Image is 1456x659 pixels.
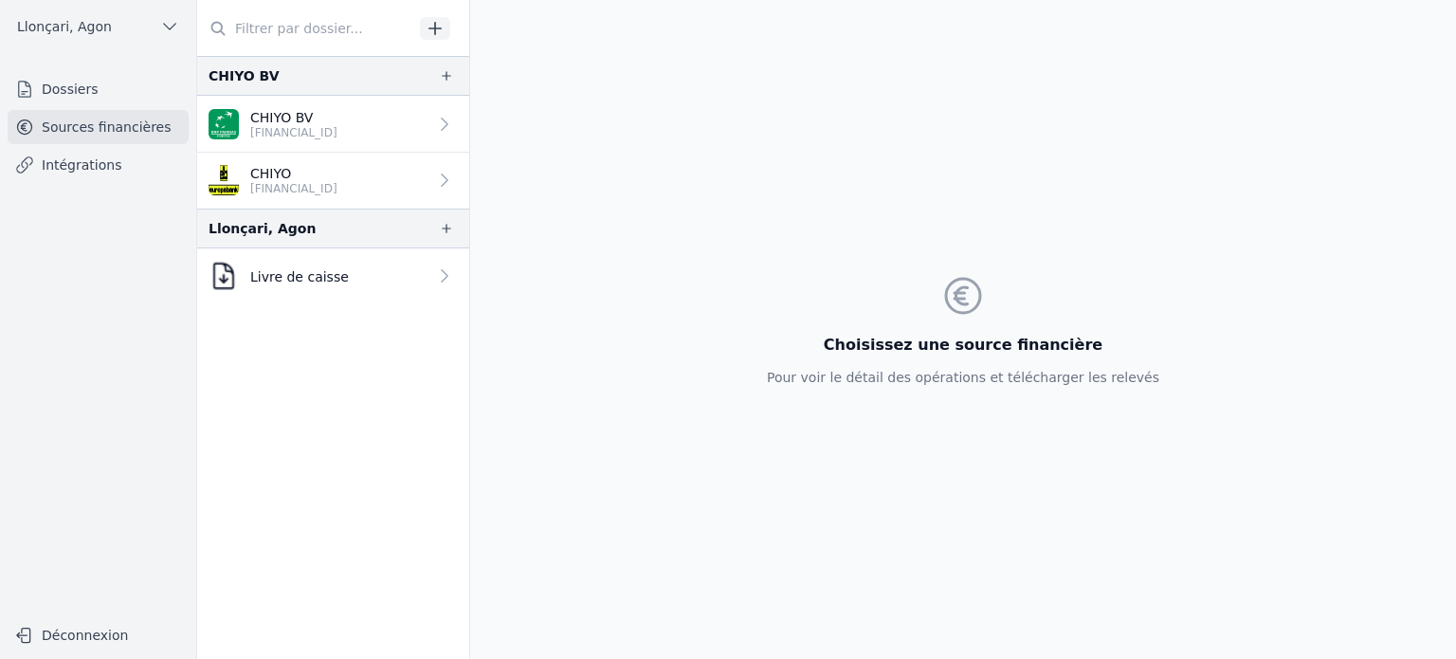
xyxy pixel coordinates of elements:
button: Llonçari, Agon [8,11,189,42]
a: CHIYO [FINANCIAL_ID] [197,153,469,209]
button: Déconnexion [8,620,189,650]
p: CHIYO BV [250,108,337,127]
p: [FINANCIAL_ID] [250,181,337,196]
div: Llonçari, Agon [209,217,316,240]
div: CHIYO BV [209,64,280,87]
p: [FINANCIAL_ID] [250,125,337,140]
a: Sources financières [8,110,189,144]
span: Llonçari, Agon [17,17,112,36]
img: EUROPA_BANK_EURBBE99XXX.png [209,165,239,195]
img: BNP_BE_BUSINESS_GEBABEBB.png [209,109,239,139]
a: CHIYO BV [FINANCIAL_ID] [197,96,469,153]
p: Livre de caisse [250,267,349,286]
h3: Choisissez une source financière [767,334,1159,357]
a: Livre de caisse [197,248,469,303]
p: Pour voir le détail des opérations et télécharger les relevés [767,368,1159,387]
img: document-arrow-down.png [209,261,239,291]
p: CHIYO [250,164,337,183]
a: Intégrations [8,148,189,182]
input: Filtrer par dossier... [197,11,413,46]
a: Dossiers [8,72,189,106]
